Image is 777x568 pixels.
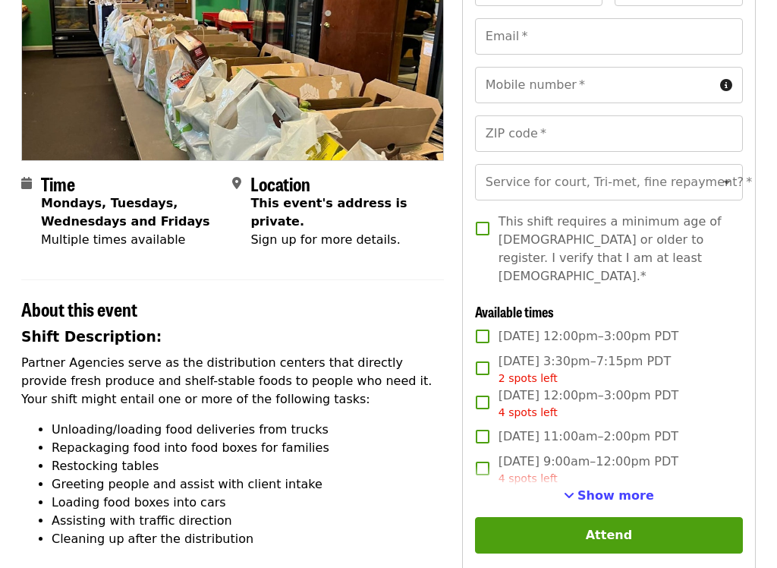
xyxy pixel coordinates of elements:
[720,78,732,93] i: circle-info icon
[499,406,558,418] span: 4 spots left
[499,352,671,387] span: [DATE] 3:30pm–7:15pm PDT
[21,329,162,345] strong: Shift Description:
[475,115,743,152] input: ZIP code
[475,301,554,321] span: Available times
[499,472,558,484] span: 4 spots left
[716,172,738,193] button: Open
[499,453,678,487] span: [DATE] 9:00am–12:00pm PDT
[250,170,310,197] span: Location
[499,387,679,421] span: [DATE] 12:00pm–3:00pm PDT
[250,232,400,247] span: Sign up for more details.
[52,512,444,530] li: Assisting with traffic direction
[52,494,444,512] li: Loading food boxes into cars
[41,231,220,249] div: Multiple times available
[577,488,654,503] span: Show more
[41,196,210,229] strong: Mondays, Tuesdays, Wednesdays and Fridays
[250,196,407,229] span: This event's address is private.
[564,487,654,505] button: See more timeslots
[499,327,679,346] span: [DATE] 12:00pm–3:00pm PDT
[21,295,137,322] span: About this event
[475,18,743,55] input: Email
[232,176,241,191] i: map-marker-alt icon
[499,372,558,384] span: 2 spots left
[52,457,444,475] li: Restocking tables
[21,354,444,409] p: Partner Agencies serve as the distribution centers that directly provide fresh produce and shelf-...
[499,213,731,286] span: This shift requires a minimum age of [DEMOGRAPHIC_DATA] or older to register. I verify that I am ...
[52,421,444,439] li: Unloading/loading food deliveries from trucks
[21,176,32,191] i: calendar icon
[52,530,444,548] li: Cleaning up after the distribution
[475,67,714,103] input: Mobile number
[52,475,444,494] li: Greeting people and assist with client intake
[41,170,75,197] span: Time
[499,428,678,446] span: [DATE] 11:00am–2:00pm PDT
[475,517,743,554] button: Attend
[52,439,444,457] li: Repackaging food into food boxes for families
